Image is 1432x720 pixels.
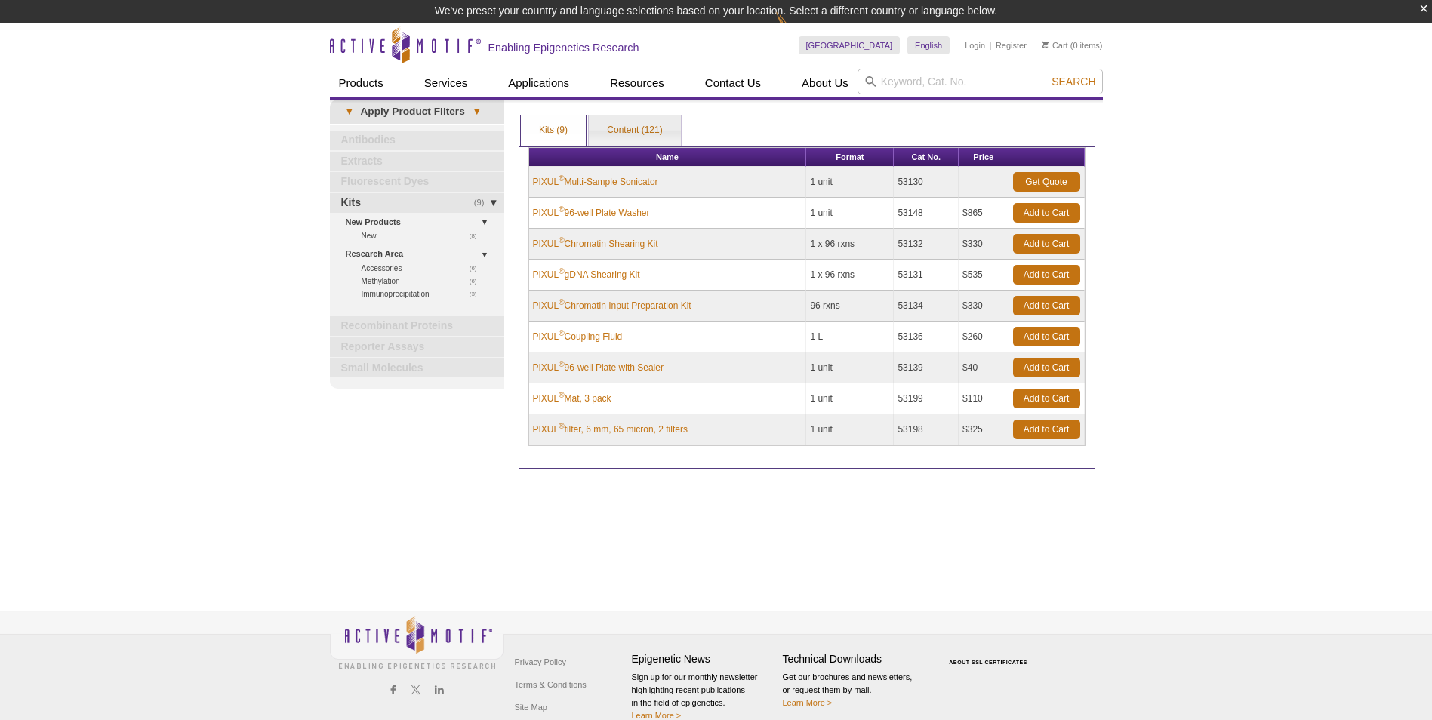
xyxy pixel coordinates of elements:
a: PIXUL®Multi-Sample Sonicator [533,175,658,189]
td: $330 [959,291,1009,322]
a: Cart [1042,40,1068,51]
th: Cat No. [894,148,959,167]
span: (3) [470,288,485,300]
a: Extracts [330,152,504,171]
sup: ® [559,267,564,275]
a: New Products [346,214,494,230]
a: (6)Methylation [362,275,485,288]
a: PIXUL®Mat, 3 pack [533,392,611,405]
a: Products [330,69,393,97]
td: $260 [959,322,1009,352]
span: Search [1052,75,1095,88]
a: Content (121) [589,115,680,146]
li: | [990,36,992,54]
a: Contact Us [696,69,770,97]
span: (6) [470,275,485,288]
p: Get our brochures and newsletters, or request them by mail. [783,671,926,709]
a: Add to Cart [1013,203,1080,223]
sup: ® [559,329,564,337]
sup: ® [559,236,564,245]
td: 53198 [894,414,959,445]
span: (8) [470,229,485,242]
a: PIXUL®Chromatin Shearing Kit [533,237,658,251]
a: Recombinant Proteins [330,316,504,336]
a: ▾Apply Product Filters▾ [330,100,504,124]
a: Add to Cart [1013,327,1080,346]
a: Add to Cart [1013,389,1080,408]
a: Research Area [346,246,494,262]
a: Register [996,40,1027,51]
td: 1 unit [806,167,894,198]
a: PIXUL®96-well Plate Washer [533,206,650,220]
a: [GEOGRAPHIC_DATA] [799,36,901,54]
a: Privacy Policy [511,651,570,673]
img: Change Here [776,11,816,47]
a: About Us [793,69,858,97]
img: Active Motif, [330,611,504,672]
a: PIXUL®filter, 6 mm, 65 micron, 2 filters [533,423,688,436]
a: Resources [601,69,673,97]
sup: ® [559,360,564,368]
sup: ® [559,205,564,214]
td: 53139 [894,352,959,383]
a: Learn More > [783,698,833,707]
span: ▾ [465,105,488,118]
td: $535 [959,260,1009,291]
a: Add to Cart [1013,358,1080,377]
input: Keyword, Cat. No. [858,69,1103,94]
a: Login [965,40,985,51]
td: 1 x 96 rxns [806,260,894,291]
td: 1 L [806,322,894,352]
td: 1 x 96 rxns [806,229,894,260]
sup: ® [559,174,564,183]
span: (9) [474,193,493,213]
a: Antibodies [330,131,504,150]
a: Applications [499,69,578,97]
sup: ® [559,298,564,306]
a: Learn More > [632,711,682,720]
a: Add to Cart [1013,234,1080,254]
a: PIXUL®gDNA Shearing Kit [533,268,640,282]
button: Search [1047,75,1100,88]
th: Name [529,148,807,167]
span: (6) [470,262,485,275]
td: 1 unit [806,414,894,445]
h4: Technical Downloads [783,653,926,666]
h4: Epigenetic News [632,653,775,666]
td: 53131 [894,260,959,291]
sup: ® [559,391,564,399]
a: (6)Accessories [362,262,485,275]
a: Kits (9) [521,115,586,146]
a: PIXUL®Coupling Fluid [533,330,623,343]
img: Your Cart [1042,41,1049,48]
a: (9)Kits [330,193,504,213]
td: $865 [959,198,1009,229]
td: 53199 [894,383,959,414]
a: Small Molecules [330,358,504,378]
td: $40 [959,352,1009,383]
td: $330 [959,229,1009,260]
a: Get Quote [1013,172,1080,192]
a: Add to Cart [1013,420,1080,439]
a: Fluorescent Dyes [330,172,504,192]
sup: ® [559,422,564,430]
a: (3)Immunoprecipitation [362,288,485,300]
td: 53148 [894,198,959,229]
th: Price [959,148,1009,167]
a: Services [415,69,477,97]
td: 53136 [894,322,959,352]
a: Add to Cart [1013,296,1080,315]
span: ▾ [337,105,361,118]
table: Click to Verify - This site chose Symantec SSL for secure e-commerce and confidential communicati... [934,638,1047,671]
td: 53130 [894,167,959,198]
td: 53132 [894,229,959,260]
a: Terms & Conditions [511,673,590,696]
a: Add to Cart [1013,265,1080,285]
h2: Enabling Epigenetics Research [488,41,639,54]
a: (8)New [362,229,485,242]
a: Site Map [511,696,551,718]
td: 1 unit [806,198,894,229]
td: 96 rxns [806,291,894,322]
a: PIXUL®96-well Plate with Sealer [533,361,664,374]
a: ABOUT SSL CERTIFICATES [949,660,1027,665]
